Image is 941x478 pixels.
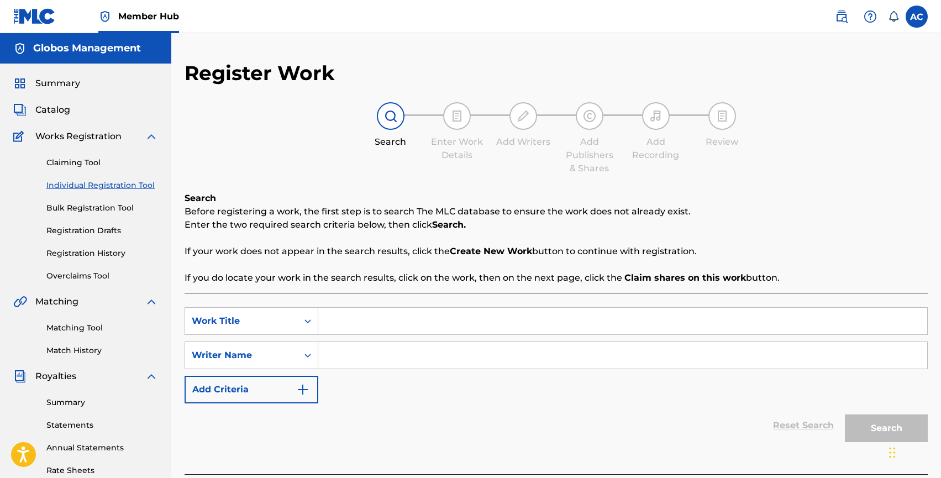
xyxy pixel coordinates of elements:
[432,219,466,230] strong: Search.
[910,311,941,400] iframe: Resource Center
[450,246,532,256] strong: Create New Work
[185,218,928,232] p: Enter the two required search criteria below, then click
[13,103,27,117] img: Catalog
[429,135,485,162] div: Enter Work Details
[886,425,941,478] iframe: Chat Widget
[296,383,309,396] img: 9d2ae6d4665cec9f34b9.svg
[13,42,27,55] img: Accounts
[695,135,750,149] div: Review
[35,103,70,117] span: Catalog
[716,109,729,123] img: step indicator icon for Review
[859,6,881,28] div: Help
[363,135,418,149] div: Search
[562,135,617,175] div: Add Publishers & Shares
[628,135,684,162] div: Add Recording
[13,370,27,383] img: Royalties
[118,10,179,23] span: Member Hub
[384,109,397,123] img: step indicator icon for Search
[46,225,158,237] a: Registration Drafts
[192,314,291,328] div: Work Title
[35,295,78,308] span: Matching
[35,130,122,143] span: Works Registration
[13,295,27,308] img: Matching
[192,349,291,362] div: Writer Name
[46,180,158,191] a: Individual Registration Tool
[185,307,928,448] form: Search Form
[185,376,318,403] button: Add Criteria
[46,419,158,431] a: Statements
[35,77,80,90] span: Summary
[450,109,464,123] img: step indicator icon for Enter Work Details
[13,8,56,24] img: MLC Logo
[145,130,158,143] img: expand
[35,370,76,383] span: Royalties
[46,442,158,454] a: Annual Statements
[649,109,663,123] img: step indicator icon for Add Recording
[145,295,158,308] img: expand
[98,10,112,23] img: Top Rightsholder
[46,202,158,214] a: Bulk Registration Tool
[835,10,848,23] img: search
[13,130,28,143] img: Works Registration
[145,370,158,383] img: expand
[46,157,158,169] a: Claiming Tool
[583,109,596,123] img: step indicator icon for Add Publishers & Shares
[46,248,158,259] a: Registration History
[46,322,158,334] a: Matching Tool
[517,109,530,123] img: step indicator icon for Add Writers
[185,205,928,218] p: Before registering a work, the first step is to search The MLC database to ensure the work does n...
[33,42,141,55] h5: Globos Management
[889,436,896,469] div: Trascina
[46,465,158,476] a: Rate Sheets
[13,103,70,117] a: CatalogCatalog
[496,135,551,149] div: Add Writers
[624,272,746,283] strong: Claim shares on this work
[185,61,335,86] h2: Register Work
[185,193,216,203] b: Search
[185,245,928,258] p: If your work does not appear in the search results, click the button to continue with registration.
[46,270,158,282] a: Overclaims Tool
[886,425,941,478] div: Widget chat
[46,345,158,356] a: Match History
[46,397,158,408] a: Summary
[906,6,928,28] div: User Menu
[13,77,80,90] a: SummarySummary
[830,6,853,28] a: Public Search
[13,77,27,90] img: Summary
[888,11,899,22] div: Notifications
[185,271,928,285] p: If you do locate your work in the search results, click on the work, then on the next page, click...
[864,10,877,23] img: help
